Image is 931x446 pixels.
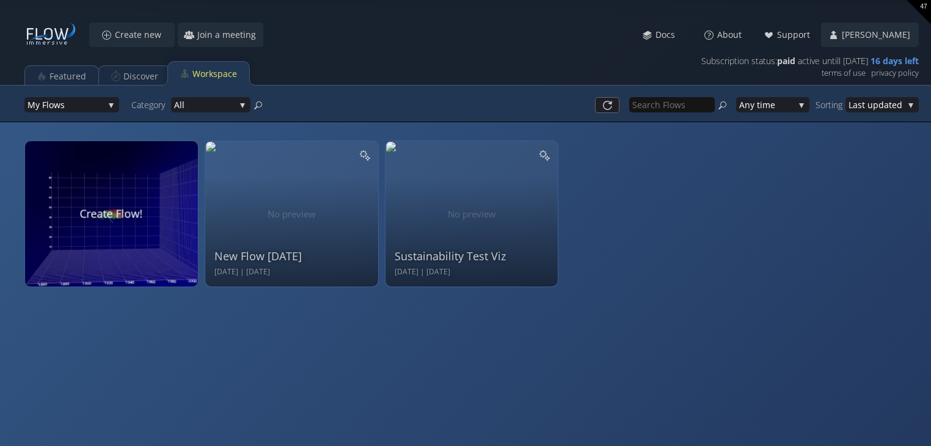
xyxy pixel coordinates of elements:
[192,62,237,86] div: Workspace
[114,29,169,41] span: Create new
[841,29,918,41] span: [PERSON_NAME]
[858,97,904,112] span: st updated
[762,97,794,112] span: me
[629,97,715,112] input: Search Flows
[849,97,858,112] span: La
[214,249,372,264] div: New Flow [DATE]
[197,29,263,41] span: Join a meeting
[717,29,749,41] span: About
[816,97,845,112] div: Sorting
[822,65,866,81] a: terms of use
[871,65,919,81] a: privacy policy
[776,29,817,41] span: Support
[49,65,86,88] div: Featured
[131,97,171,112] div: Category
[54,97,104,112] span: ws
[395,249,552,264] div: Sustainability Test Viz
[123,65,158,88] div: Discover
[395,267,552,277] div: [DATE] | [DATE]
[174,97,235,112] span: All
[655,29,682,41] span: Docs
[214,267,372,277] div: [DATE] | [DATE]
[739,97,762,112] span: Any ti
[27,97,54,112] span: My Flo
